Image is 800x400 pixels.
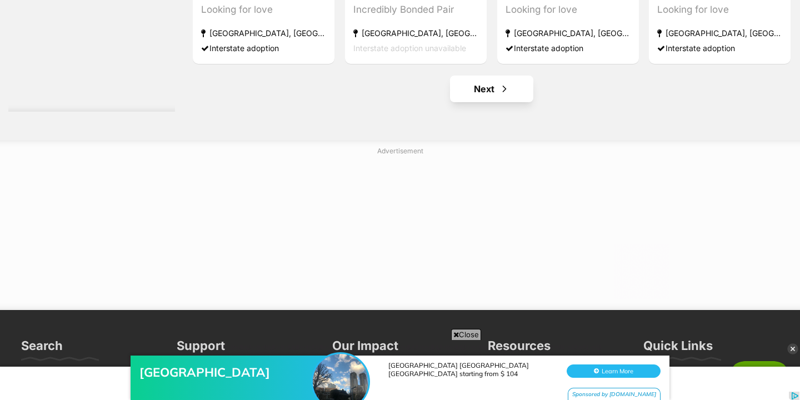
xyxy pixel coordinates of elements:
strong: [GEOGRAPHIC_DATA], [GEOGRAPHIC_DATA] [201,26,326,41]
strong: [GEOGRAPHIC_DATA], [GEOGRAPHIC_DATA] [657,26,782,41]
img: Tokyo [313,21,368,76]
img: close_grey_3x.png [787,343,798,354]
strong: [GEOGRAPHIC_DATA], [GEOGRAPHIC_DATA] [506,26,631,41]
div: [GEOGRAPHIC_DATA] [GEOGRAPHIC_DATA] [GEOGRAPHIC_DATA] starting from $ 104 [388,28,555,44]
div: Interstate adoption [201,41,326,56]
strong: [GEOGRAPHIC_DATA], [GEOGRAPHIC_DATA] [353,26,478,41]
nav: Pagination [192,76,792,102]
div: Looking for love [201,3,326,18]
span: Interstate adoption unavailable [353,44,466,53]
div: Sponsored by [DOMAIN_NAME] [568,54,661,68]
div: Interstate adoption [657,41,782,56]
div: Incredibly Bonded Pair [353,3,478,18]
button: Learn More [567,31,661,44]
div: Interstate adoption [506,41,631,56]
div: Looking for love [506,3,631,18]
a: Next page [450,76,533,102]
span: Close [451,329,481,340]
div: Looking for love [657,3,782,18]
div: [GEOGRAPHIC_DATA] [139,31,317,47]
iframe: Advertisement [131,160,669,299]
